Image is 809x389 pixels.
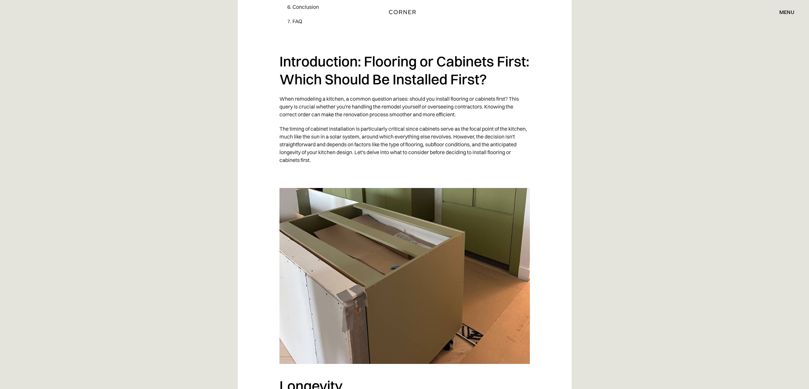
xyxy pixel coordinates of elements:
[779,9,794,15] div: menu
[279,122,530,167] p: The timing of cabinet installation is particularly critical since cabinets serve as the focal poi...
[279,92,530,122] p: When remodeling a kitchen, a common question arises: should you install flooring or cabinets firs...
[773,7,794,18] div: menu
[279,167,530,181] p: ‍
[375,8,434,16] a: home
[279,52,530,88] h2: Introduction: Flooring or Cabinets First: Which Should Be Installed First?
[279,32,530,46] p: ‍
